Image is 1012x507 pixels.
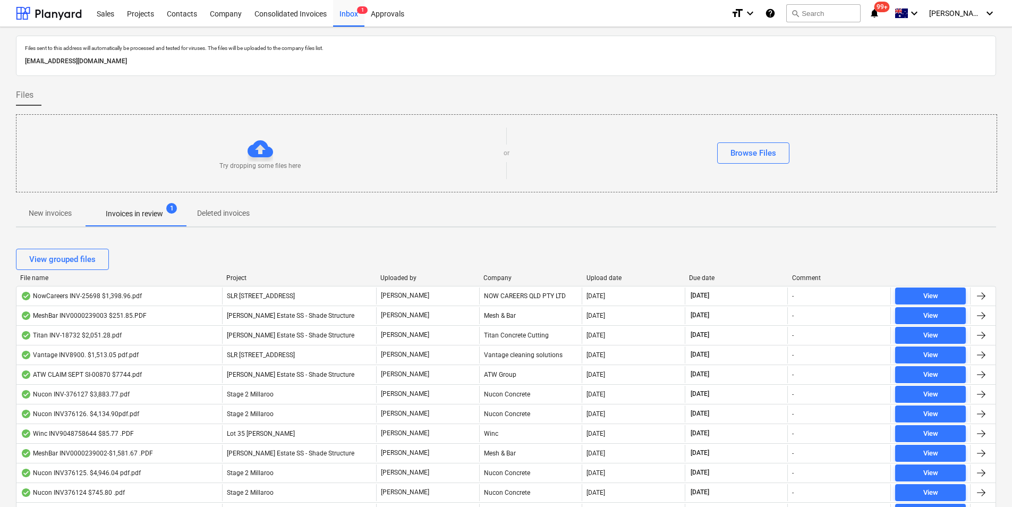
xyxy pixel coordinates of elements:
[381,291,429,300] p: [PERSON_NAME]
[874,2,890,12] span: 99+
[690,449,710,458] span: [DATE]
[381,350,429,359] p: [PERSON_NAME]
[717,142,789,164] button: Browse Files
[227,292,295,300] span: SLR 2 Millaroo Drive
[792,430,794,437] div: -
[586,292,605,300] div: [DATE]
[923,349,938,361] div: View
[29,252,96,266] div: View grouped files
[690,331,710,340] span: [DATE]
[226,274,372,282] div: Project
[21,331,31,340] div: OCR finished
[923,408,938,420] div: View
[895,288,966,305] button: View
[586,410,605,418] div: [DATE]
[690,291,710,300] span: [DATE]
[479,484,582,501] div: Nucon Concrete
[357,6,368,14] span: 1
[765,7,776,20] i: Knowledge base
[219,162,301,171] p: Try dropping some files here
[21,410,139,418] div: Nucon INV376126. $4,134.90pdf.pdf
[227,450,354,457] span: Patrick Estate SS - Shade Structure
[479,307,582,324] div: Mesh & Bar
[381,390,429,399] p: [PERSON_NAME]
[586,489,605,496] div: [DATE]
[479,327,582,344] div: Titan Concrete Cutting
[16,89,33,102] span: Files
[166,203,177,214] span: 1
[479,445,582,462] div: Mesh & Bar
[381,370,429,379] p: [PERSON_NAME]
[381,449,429,458] p: [PERSON_NAME]
[586,430,605,437] div: [DATE]
[792,489,794,496] div: -
[895,405,966,422] button: View
[21,429,134,438] div: Winc INV9048758644 $85.77 .PDF
[21,429,31,438] div: OCR finished
[792,351,794,359] div: -
[792,410,794,418] div: -
[586,312,605,319] div: [DATE]
[923,290,938,302] div: View
[586,450,605,457] div: [DATE]
[21,390,31,399] div: OCR finished
[21,469,31,477] div: OCR finished
[21,351,31,359] div: OCR finished
[792,469,794,477] div: -
[479,347,582,364] div: Vantage cleaning solutions
[791,9,800,18] span: search
[479,464,582,481] div: Nucon Concrete
[895,445,966,462] button: View
[895,307,966,324] button: View
[923,369,938,381] div: View
[689,274,784,282] div: Due date
[479,366,582,383] div: ATW Group
[895,386,966,403] button: View
[792,450,794,457] div: -
[21,370,142,379] div: ATW CLAIM SEPT SI-00870 $7744.pdf
[21,488,125,497] div: Nucon INV376124 $745.80 .pdf
[895,484,966,501] button: View
[479,288,582,305] div: NOW CAREERS QLD PTY LTD
[227,430,295,437] span: Lot 35 Griffin, Brendale
[21,292,142,300] div: NowCareers INV-25698 $1,398.96.pdf
[29,208,72,219] p: New invoices
[227,391,274,398] span: Stage 2 Millaroo
[959,456,1012,507] iframe: Chat Widget
[586,469,605,477] div: [DATE]
[25,56,987,67] p: [EMAIL_ADDRESS][DOMAIN_NAME]
[197,208,250,219] p: Deleted invoices
[479,425,582,442] div: Winc
[786,4,861,22] button: Search
[744,7,756,20] i: keyboard_arrow_down
[479,386,582,403] div: Nucon Concrete
[586,274,681,282] div: Upload date
[690,350,710,359] span: [DATE]
[586,391,605,398] div: [DATE]
[895,347,966,364] button: View
[923,447,938,460] div: View
[381,311,429,320] p: [PERSON_NAME]
[21,449,31,458] div: OCR finished
[792,274,887,282] div: Comment
[227,469,274,477] span: Stage 2 Millaroo
[586,371,605,378] div: [DATE]
[923,388,938,401] div: View
[923,329,938,342] div: View
[731,7,744,20] i: format_size
[20,274,218,282] div: File name
[106,208,163,219] p: Invoices in review
[792,391,794,398] div: -
[869,7,880,20] i: notifications
[380,274,475,282] div: Uploaded by
[21,390,130,399] div: Nucon INV-376127 $3,883.77.pdf
[21,311,31,320] div: OCR finished
[227,332,354,339] span: Patrick Estate SS - Shade Structure
[895,464,966,481] button: View
[792,292,794,300] div: -
[16,114,997,192] div: Try dropping some files hereorBrowse Files
[586,332,605,339] div: [DATE]
[792,332,794,339] div: -
[923,310,938,322] div: View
